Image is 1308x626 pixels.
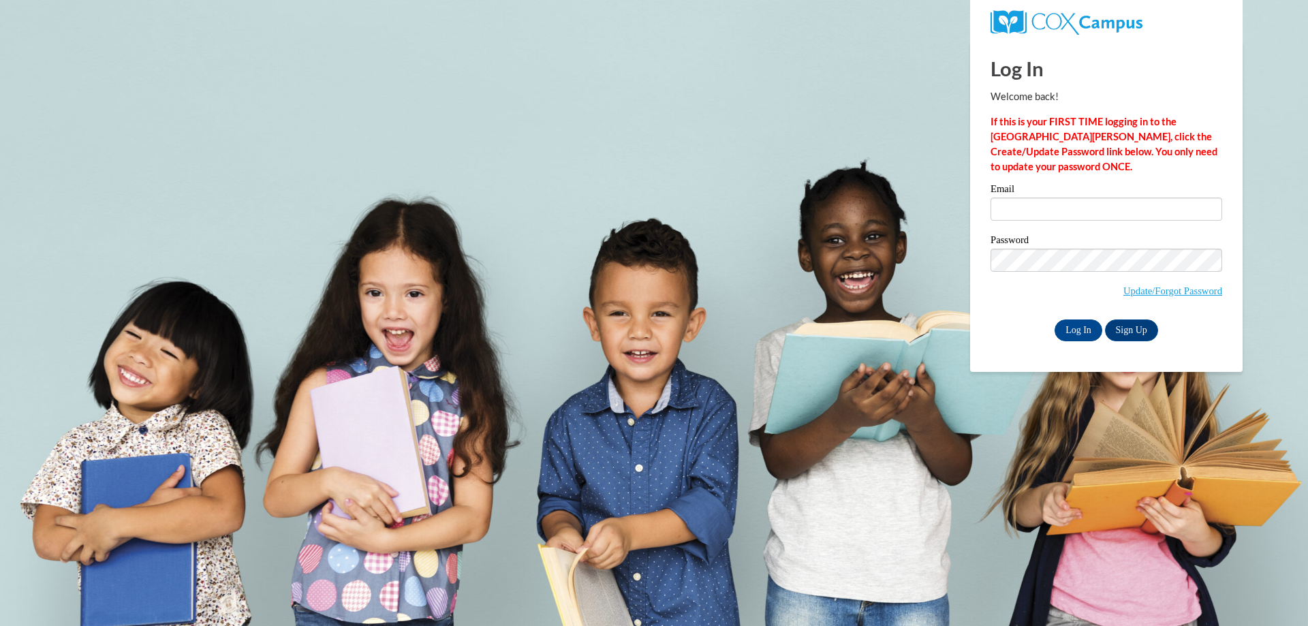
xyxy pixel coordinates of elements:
[991,10,1142,35] img: COX Campus
[991,235,1222,249] label: Password
[991,16,1142,27] a: COX Campus
[1055,319,1102,341] input: Log In
[1105,319,1158,341] a: Sign Up
[991,54,1222,82] h1: Log In
[991,184,1222,198] label: Email
[991,116,1217,172] strong: If this is your FIRST TIME logging in to the [GEOGRAPHIC_DATA][PERSON_NAME], click the Create/Upd...
[991,89,1222,104] p: Welcome back!
[1123,285,1222,296] a: Update/Forgot Password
